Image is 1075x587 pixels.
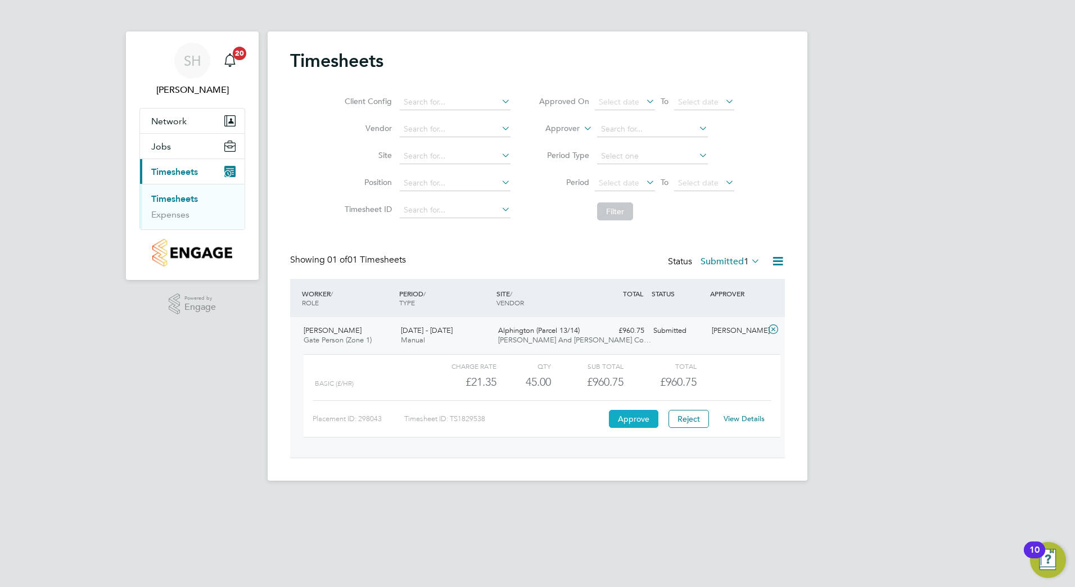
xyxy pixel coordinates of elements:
[139,83,245,97] span: Shawn Helley
[400,121,511,137] input: Search for...
[498,326,580,335] span: Alphington (Parcel 13/14)
[494,283,591,313] div: SITE
[551,359,624,373] div: Sub Total
[597,202,633,220] button: Filter
[233,47,246,60] span: 20
[744,256,749,267] span: 1
[609,410,658,428] button: Approve
[151,166,198,177] span: Timesheets
[327,254,406,265] span: 01 Timesheets
[597,148,708,164] input: Select one
[139,43,245,97] a: SH[PERSON_NAME]
[299,283,396,313] div: WORKER
[401,326,453,335] span: [DATE] - [DATE]
[1030,542,1066,578] button: Open Resource Center, 10 new notifications
[1029,550,1040,565] div: 10
[669,410,709,428] button: Reject
[678,178,719,188] span: Select date
[599,178,639,188] span: Select date
[126,31,259,280] nav: Main navigation
[724,414,765,423] a: View Details
[401,335,425,345] span: Manual
[707,322,766,340] div: [PERSON_NAME]
[649,283,707,304] div: STATUS
[496,373,551,391] div: 45.00
[315,380,354,387] span: Basic (£/HR)
[623,289,643,298] span: TOTAL
[396,283,494,313] div: PERIOD
[529,123,580,134] label: Approver
[140,109,245,133] button: Network
[341,96,392,106] label: Client Config
[707,283,766,304] div: APPROVER
[424,359,496,373] div: Charge rate
[169,293,216,315] a: Powered byEngage
[140,134,245,159] button: Jobs
[341,150,392,160] label: Site
[140,184,245,229] div: Timesheets
[599,97,639,107] span: Select date
[151,141,171,152] span: Jobs
[290,49,383,72] h2: Timesheets
[496,298,524,307] span: VENDOR
[151,193,198,204] a: Timesheets
[151,209,189,220] a: Expenses
[400,202,511,218] input: Search for...
[151,116,187,127] span: Network
[184,53,201,68] span: SH
[341,123,392,133] label: Vendor
[399,298,415,307] span: TYPE
[539,96,589,106] label: Approved On
[140,159,245,184] button: Timesheets
[668,254,762,270] div: Status
[539,150,589,160] label: Period Type
[400,148,511,164] input: Search for...
[423,289,426,298] span: /
[404,410,606,428] div: Timesheet ID: TS1829538
[660,375,697,389] span: £960.75
[331,289,333,298] span: /
[496,359,551,373] div: QTY
[597,121,708,137] input: Search for...
[290,254,408,266] div: Showing
[624,359,696,373] div: Total
[139,239,245,267] a: Go to home page
[551,373,624,391] div: £960.75
[701,256,760,267] label: Submitted
[219,43,241,79] a: 20
[341,204,392,214] label: Timesheet ID
[184,302,216,312] span: Engage
[657,175,672,189] span: To
[678,97,719,107] span: Select date
[424,373,496,391] div: £21.35
[590,322,649,340] div: £960.75
[184,293,216,303] span: Powered by
[341,177,392,187] label: Position
[327,254,347,265] span: 01 of
[657,94,672,109] span: To
[649,322,707,340] div: Submitted
[400,94,511,110] input: Search for...
[313,410,404,428] div: Placement ID: 298043
[400,175,511,191] input: Search for...
[498,335,651,345] span: [PERSON_NAME] And [PERSON_NAME] Co…
[304,335,372,345] span: Gate Person (Zone 1)
[510,289,512,298] span: /
[302,298,319,307] span: ROLE
[539,177,589,187] label: Period
[152,239,232,267] img: countryside-properties-logo-retina.png
[304,326,362,335] span: [PERSON_NAME]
